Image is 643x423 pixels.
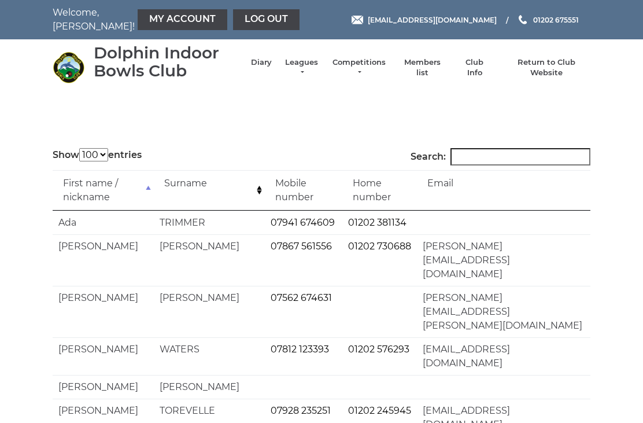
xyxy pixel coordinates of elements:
[458,57,492,78] a: Club Info
[368,15,497,24] span: [EMAIL_ADDRESS][DOMAIN_NAME]
[417,234,590,286] td: [PERSON_NAME][EMAIL_ADDRESS][DOMAIN_NAME]
[271,405,331,416] a: 07928 235251
[271,241,332,252] a: 07867 561556
[271,292,332,303] a: 07562 674631
[53,211,154,234] td: Ada
[94,44,239,80] div: Dolphin Indoor Bowls Club
[154,286,265,337] td: [PERSON_NAME]
[154,337,265,375] td: WATERS
[533,15,579,24] span: 01202 675551
[348,344,409,355] a: 01202 576293
[53,170,154,211] td: First name / nickname: activate to sort column descending
[53,286,154,337] td: [PERSON_NAME]
[283,57,320,78] a: Leagues
[53,337,154,375] td: [PERSON_NAME]
[352,14,497,25] a: Email [EMAIL_ADDRESS][DOMAIN_NAME]
[348,241,411,252] a: 01202 730688
[251,57,272,68] a: Diary
[154,211,265,234] td: TRIMMER
[154,375,265,399] td: [PERSON_NAME]
[342,170,417,211] td: Home number
[331,57,387,78] a: Competitions
[138,9,227,30] a: My Account
[53,148,142,162] label: Show entries
[417,170,590,211] td: Email
[348,405,411,416] a: 01202 245945
[519,15,527,24] img: Phone us
[53,52,84,83] img: Dolphin Indoor Bowls Club
[503,57,590,78] a: Return to Club Website
[417,286,590,337] td: [PERSON_NAME][EMAIL_ADDRESS][PERSON_NAME][DOMAIN_NAME]
[352,16,363,24] img: Email
[398,57,446,78] a: Members list
[265,170,342,211] td: Mobile number
[271,217,335,228] a: 07941 674609
[79,148,108,161] select: Showentries
[517,14,579,25] a: Phone us 01202 675551
[53,234,154,286] td: [PERSON_NAME]
[154,234,265,286] td: [PERSON_NAME]
[348,217,407,228] a: 01202 381134
[450,148,590,165] input: Search:
[417,337,590,375] td: [EMAIL_ADDRESS][DOMAIN_NAME]
[271,344,329,355] a: 07812 123393
[53,375,154,399] td: [PERSON_NAME]
[154,170,265,211] td: Surname: activate to sort column ascending
[53,6,267,34] nav: Welcome, [PERSON_NAME]!
[411,148,590,165] label: Search:
[233,9,300,30] a: Log out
